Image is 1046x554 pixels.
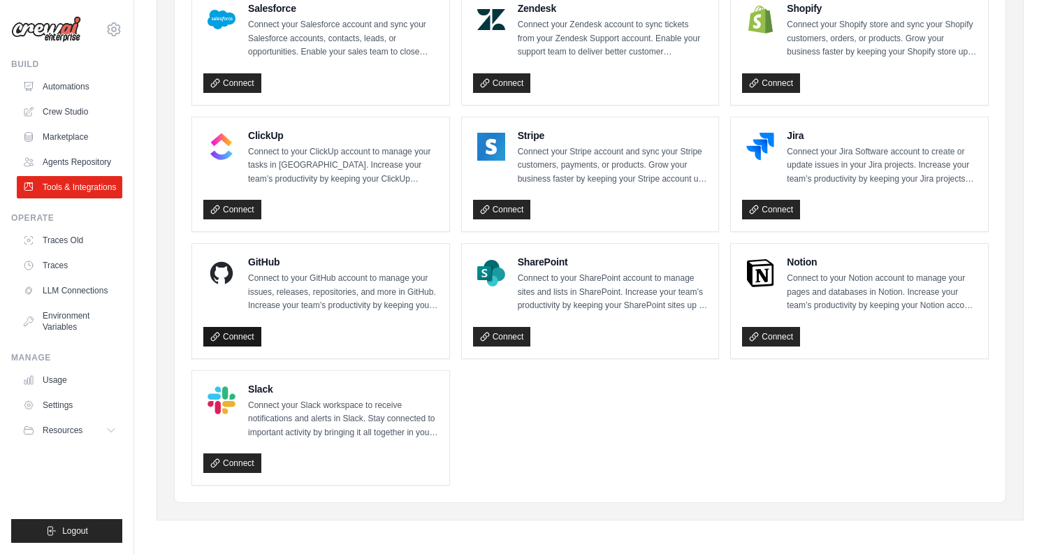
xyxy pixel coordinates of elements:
[11,352,122,363] div: Manage
[787,255,977,269] h4: Notion
[11,212,122,224] div: Operate
[248,129,438,143] h4: ClickUp
[17,229,122,252] a: Traces Old
[203,453,261,473] a: Connect
[518,272,708,313] p: Connect to your SharePoint account to manage sites and lists in SharePoint. Increase your team’s ...
[17,126,122,148] a: Marketplace
[518,18,708,59] p: Connect your Zendesk account to sync tickets from your Zendesk Support account. Enable your suppo...
[248,1,438,15] h4: Salesforce
[248,399,438,440] p: Connect your Slack workspace to receive notifications and alerts in Slack. Stay connected to impo...
[248,145,438,187] p: Connect to your ClickUp account to manage your tasks in [GEOGRAPHIC_DATA]. Increase your team’s p...
[746,259,774,287] img: Notion Logo
[11,59,122,70] div: Build
[208,6,235,34] img: Salesforce Logo
[11,519,122,543] button: Logout
[477,259,505,287] img: SharePoint Logo
[742,200,800,219] a: Connect
[518,129,708,143] h4: Stripe
[746,6,774,34] img: Shopify Logo
[473,200,531,219] a: Connect
[787,1,977,15] h4: Shopify
[787,129,977,143] h4: Jira
[17,279,122,302] a: LLM Connections
[203,200,261,219] a: Connect
[17,394,122,416] a: Settings
[17,75,122,98] a: Automations
[473,327,531,347] a: Connect
[787,18,977,59] p: Connect your Shopify store and sync your Shopify customers, orders, or products. Grow your busine...
[208,259,235,287] img: GitHub Logo
[17,305,122,338] a: Environment Variables
[477,6,505,34] img: Zendesk Logo
[208,386,235,414] img: Slack Logo
[43,425,82,436] span: Resources
[17,101,122,123] a: Crew Studio
[248,255,438,269] h4: GitHub
[17,176,122,198] a: Tools & Integrations
[787,272,977,313] p: Connect to your Notion account to manage your pages and databases in Notion. Increase your team’s...
[742,73,800,93] a: Connect
[248,382,438,396] h4: Slack
[248,18,438,59] p: Connect your Salesforce account and sync your Salesforce accounts, contacts, leads, or opportunit...
[518,255,708,269] h4: SharePoint
[17,419,122,442] button: Resources
[62,525,88,537] span: Logout
[17,151,122,173] a: Agents Repository
[248,272,438,313] p: Connect to your GitHub account to manage your issues, releases, repositories, and more in GitHub....
[473,73,531,93] a: Connect
[17,254,122,277] a: Traces
[518,145,708,187] p: Connect your Stripe account and sync your Stripe customers, payments, or products. Grow your busi...
[742,327,800,347] a: Connect
[477,133,505,161] img: Stripe Logo
[746,133,774,161] img: Jira Logo
[203,327,261,347] a: Connect
[208,133,235,161] img: ClickUp Logo
[518,1,708,15] h4: Zendesk
[203,73,261,93] a: Connect
[787,145,977,187] p: Connect your Jira Software account to create or update issues in your Jira projects. Increase you...
[11,16,81,43] img: Logo
[17,369,122,391] a: Usage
